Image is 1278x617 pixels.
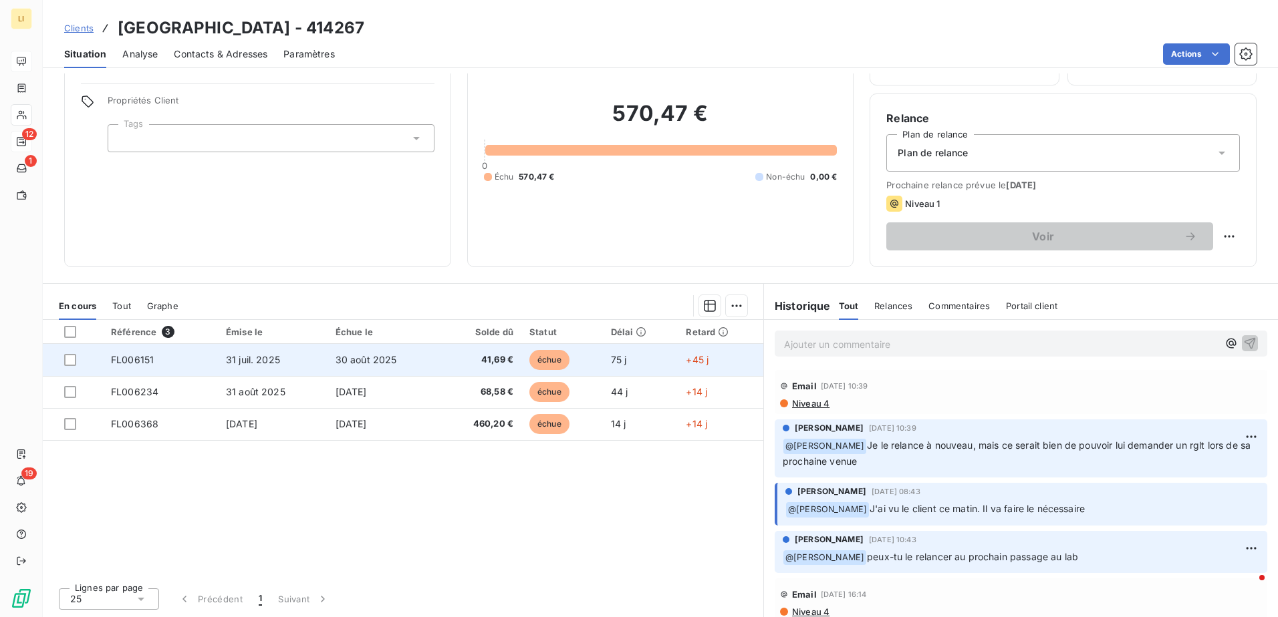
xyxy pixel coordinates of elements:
[1163,43,1230,65] button: Actions
[766,171,805,183] span: Non-échu
[118,16,364,40] h3: [GEOGRAPHIC_DATA] - 414267
[686,354,709,365] span: +45 j
[792,381,817,391] span: Email
[70,592,82,606] span: 25
[886,110,1240,126] h6: Relance
[484,100,838,140] h2: 570,47 €
[874,300,912,311] span: Relances
[495,171,514,183] span: Échu
[336,354,397,365] span: 30 août 2025
[226,354,280,365] span: 31 juil. 2025
[686,386,707,397] span: +14 j
[174,47,267,61] span: Contacts & Adresses
[259,592,262,606] span: 1
[791,606,829,617] span: Niveau 4
[898,146,968,160] span: Plan de relance
[867,551,1078,562] span: peux-tu le relancer au prochain passage au lab
[119,132,130,144] input: Ajouter une valeur
[795,534,864,546] span: [PERSON_NAME]
[783,439,1253,467] span: Je le relance à nouveau, mais ce serait bien de pouvoir lui demander un rglt lors de sa prochaine...
[783,550,866,566] span: @ [PERSON_NAME]
[821,382,868,390] span: [DATE] 10:39
[795,422,864,434] span: [PERSON_NAME]
[11,8,32,29] div: LI
[226,418,257,429] span: [DATE]
[611,327,670,337] div: Délai
[336,386,367,397] span: [DATE]
[59,300,96,311] span: En cours
[111,386,158,397] span: FL006234
[448,385,513,399] span: 68,58 €
[872,487,920,495] span: [DATE] 08:43
[786,502,869,518] span: @ [PERSON_NAME]
[529,350,569,370] span: échue
[1006,180,1036,190] span: [DATE]
[64,23,94,33] span: Clients
[226,327,319,337] div: Émise le
[886,222,1213,250] button: Voir
[821,590,867,598] span: [DATE] 16:14
[611,418,626,429] span: 14 j
[869,536,916,544] span: [DATE] 10:43
[448,353,513,367] span: 41,69 €
[170,585,251,613] button: Précédent
[839,300,859,311] span: Tout
[529,327,595,337] div: Statut
[448,417,513,431] span: 460,20 €
[529,382,569,402] span: échue
[519,171,554,183] span: 570,47 €
[336,418,367,429] span: [DATE]
[25,155,37,167] span: 1
[448,327,513,337] div: Solde dû
[797,485,866,497] span: [PERSON_NAME]
[336,327,432,337] div: Échue le
[792,589,817,600] span: Email
[928,300,990,311] span: Commentaires
[686,418,707,429] span: +14 j
[226,386,285,397] span: 31 août 2025
[162,326,174,338] span: 3
[21,467,37,479] span: 19
[111,418,158,429] span: FL006368
[147,300,178,311] span: Graphe
[111,354,154,365] span: FL006151
[902,231,1184,242] span: Voir
[1233,572,1265,604] iframe: Intercom live chat
[108,95,434,114] span: Propriétés Client
[870,503,1085,514] span: J'ai vu le client ce matin. Il va faire le nécessaire
[810,171,837,183] span: 0,00 €
[783,439,866,454] span: @ [PERSON_NAME]
[886,180,1240,190] span: Prochaine relance prévue le
[111,326,210,338] div: Référence
[1006,300,1057,311] span: Portail client
[764,298,831,314] h6: Historique
[122,47,158,61] span: Analyse
[251,585,270,613] button: 1
[482,160,487,171] span: 0
[22,128,37,140] span: 12
[611,386,628,397] span: 44 j
[791,398,829,409] span: Niveau 4
[529,414,569,434] span: échue
[283,47,335,61] span: Paramètres
[11,588,32,609] img: Logo LeanPay
[270,585,338,613] button: Suivant
[64,21,94,35] a: Clients
[64,47,106,61] span: Situation
[686,327,755,337] div: Retard
[611,354,627,365] span: 75 j
[112,300,131,311] span: Tout
[905,198,940,209] span: Niveau 1
[869,424,916,432] span: [DATE] 10:39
